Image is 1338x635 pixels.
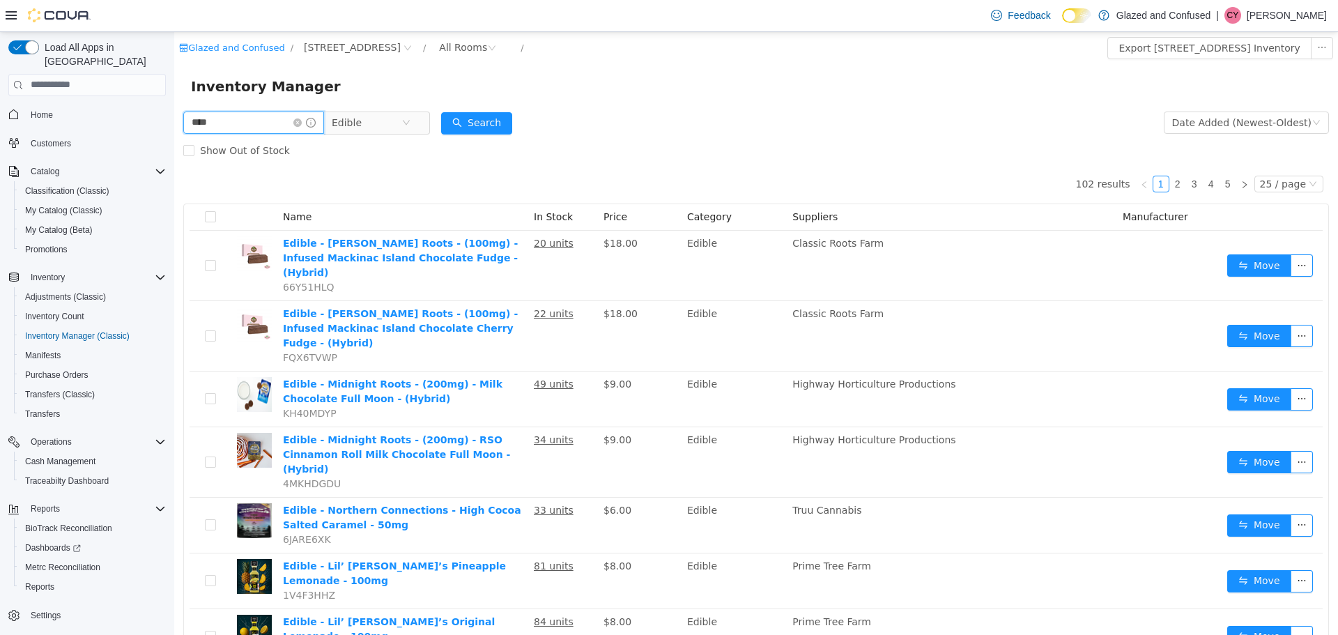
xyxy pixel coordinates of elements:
span: Classic Roots Farm [618,206,709,217]
span: Promotions [25,244,68,255]
i: icon: shop [5,11,14,20]
a: Inventory Count [20,308,90,325]
span: Manufacturer [948,179,1014,190]
a: Transfers [20,406,66,422]
button: icon: ellipsis [1116,419,1139,441]
button: Home [3,105,171,125]
span: Purchase Orders [20,367,166,383]
td: Edible [507,269,613,339]
img: Edible - Northern Connections - High Cocoa Salted Caramel - 50mg hero shot [63,471,98,506]
button: icon: swapMove [1053,293,1117,315]
span: Price [429,179,453,190]
button: icon: swapMove [1053,222,1117,245]
span: Inventory Count [20,308,166,325]
td: Edible [507,199,613,269]
span: Inventory Manager [17,43,175,66]
img: Edible - Ryba's Roots - (100mg) - Infused Mackinac Island Chocolate Cherry Fudge - (Hybrid) hero ... [63,275,98,309]
span: Feedback [1008,8,1050,22]
span: Cash Management [25,456,95,467]
span: Customers [25,135,166,152]
span: Manifests [25,350,61,361]
a: 5 [1046,144,1061,160]
span: Inventory Manager (Classic) [20,328,166,344]
img: Cova [28,8,91,22]
span: Inventory Manager (Classic) [25,330,130,342]
button: icon: ellipsis [1116,293,1139,315]
img: Edible - Midnight Roots - (200mg) - Milk Chocolate Full Moon - (Hybrid) hero shot [63,345,98,380]
td: Edible [507,395,613,466]
button: Transfers (Classic) [14,385,171,404]
a: My Catalog (Beta) [20,222,98,238]
u: 34 units [360,402,399,413]
button: Classification (Classic) [14,181,171,201]
a: My Catalog (Classic) [20,202,108,219]
button: Reports [3,499,171,519]
span: Settings [25,606,166,624]
span: Inventory [25,269,166,286]
span: Catalog [25,163,166,180]
button: Reports [14,577,171,597]
span: My Catalog (Beta) [20,222,166,238]
a: 2 [996,144,1011,160]
span: Adjustments (Classic) [25,291,106,303]
p: [PERSON_NAME] [1247,7,1327,24]
span: In Stock [360,179,399,190]
span: Transfers [25,408,60,420]
span: My Catalog (Classic) [25,205,102,216]
span: $8.00 [429,584,457,595]
u: 49 units [360,346,399,358]
span: $18.00 [429,276,463,287]
button: Operations [25,434,77,450]
a: Dashboards [20,540,86,556]
i: icon: right [1066,148,1075,157]
span: Home [25,106,166,123]
span: Manifests [20,347,166,364]
img: Edible - Lil’ Ray’s Pineapple Lemonade - 100mg hero shot [63,527,98,562]
span: Reports [31,503,60,514]
button: Transfers [14,404,171,424]
a: Dashboards [14,538,171,558]
u: 81 units [360,528,399,540]
button: icon: swapMove [1053,419,1117,441]
button: icon: searchSearch [267,80,338,102]
span: Catalog [31,166,59,177]
p: Glazed and Confused [1116,7,1210,24]
button: Purchase Orders [14,365,171,385]
a: Edible - Lil’ [PERSON_NAME]’s Pineapple Lemonade - 100mg [109,528,332,554]
button: Catalog [25,163,65,180]
li: Previous Page [962,144,978,160]
button: Customers [3,133,171,153]
span: Highway Horticulture Productions [618,346,781,358]
i: icon: down [1138,86,1146,96]
button: icon: ellipsis [1116,594,1139,616]
a: Promotions [20,241,73,258]
span: KH40MDYP [109,376,162,387]
span: Traceabilty Dashboard [20,473,166,489]
button: Inventory [25,269,70,286]
span: Home [31,109,53,121]
span: Prime Tree Farm [618,528,697,540]
span: Settings [31,610,61,621]
span: Adjustments (Classic) [20,289,166,305]
span: Inventory [31,272,65,283]
td: Edible [507,577,613,633]
span: Cash Management [20,453,166,470]
span: Reports [25,581,54,592]
li: 102 results [902,144,956,160]
button: icon: swapMove [1053,482,1117,505]
button: Cash Management [14,452,171,471]
button: Export [STREET_ADDRESS] Inventory [933,5,1137,27]
span: $6.00 [429,473,457,484]
span: Purchase Orders [25,369,89,381]
span: BioTrack Reconciliation [20,520,166,537]
a: Edible - [PERSON_NAME] Roots - (100mg) - Infused Mackinac Island Chocolate Fudge - (Hybrid) [109,206,344,246]
span: Load All Apps in [GEOGRAPHIC_DATA] [39,40,166,68]
span: Classic Roots Farm [618,276,709,287]
button: Settings [3,605,171,625]
li: 4 [1029,144,1045,160]
button: Promotions [14,240,171,259]
img: Edible - Midnight Roots - (200mg) - RSO Cinnamon Roll Milk Chocolate Full Moon - (Hybrid) hero shot [63,401,98,436]
span: Transfers (Classic) [20,386,166,403]
div: 25 / page [1086,144,1132,160]
span: / [249,10,252,21]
